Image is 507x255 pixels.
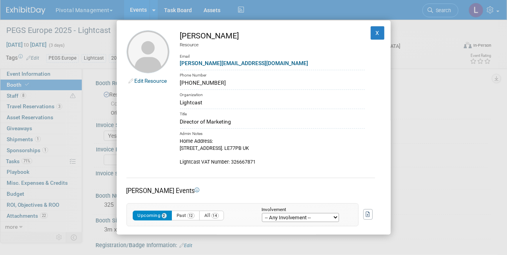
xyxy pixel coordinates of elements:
div: Title [180,109,365,118]
div: [PERSON_NAME] Events [126,186,375,195]
div: [PHONE_NUMBER] [180,79,365,87]
div: Involvement [262,208,346,213]
div: Director of Marketing [180,118,365,126]
span: 14 [211,213,219,219]
button: Upcoming2 [133,211,172,220]
div: [PERSON_NAME] [180,30,365,42]
a: Edit Resource [135,78,167,84]
div: Admin Notes [180,128,365,137]
div: Home Address: [STREET_ADDRESS]. LE77PB UK Lightcast VAT Number: 326667871 [180,137,365,166]
button: X [371,26,385,40]
div: Resource [180,42,365,48]
button: Past12 [171,211,200,220]
div: Organization [180,89,365,98]
div: Lightcast [180,98,365,107]
div: Email [180,48,365,60]
div: Phone Number [180,70,365,79]
button: All14 [199,211,224,220]
a: [PERSON_NAME][EMAIL_ADDRESS][DOMAIN_NAME] [180,60,309,66]
span: 12 [187,213,195,219]
img: Scott Brouilette [126,30,170,73]
span: 2 [162,213,167,219]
